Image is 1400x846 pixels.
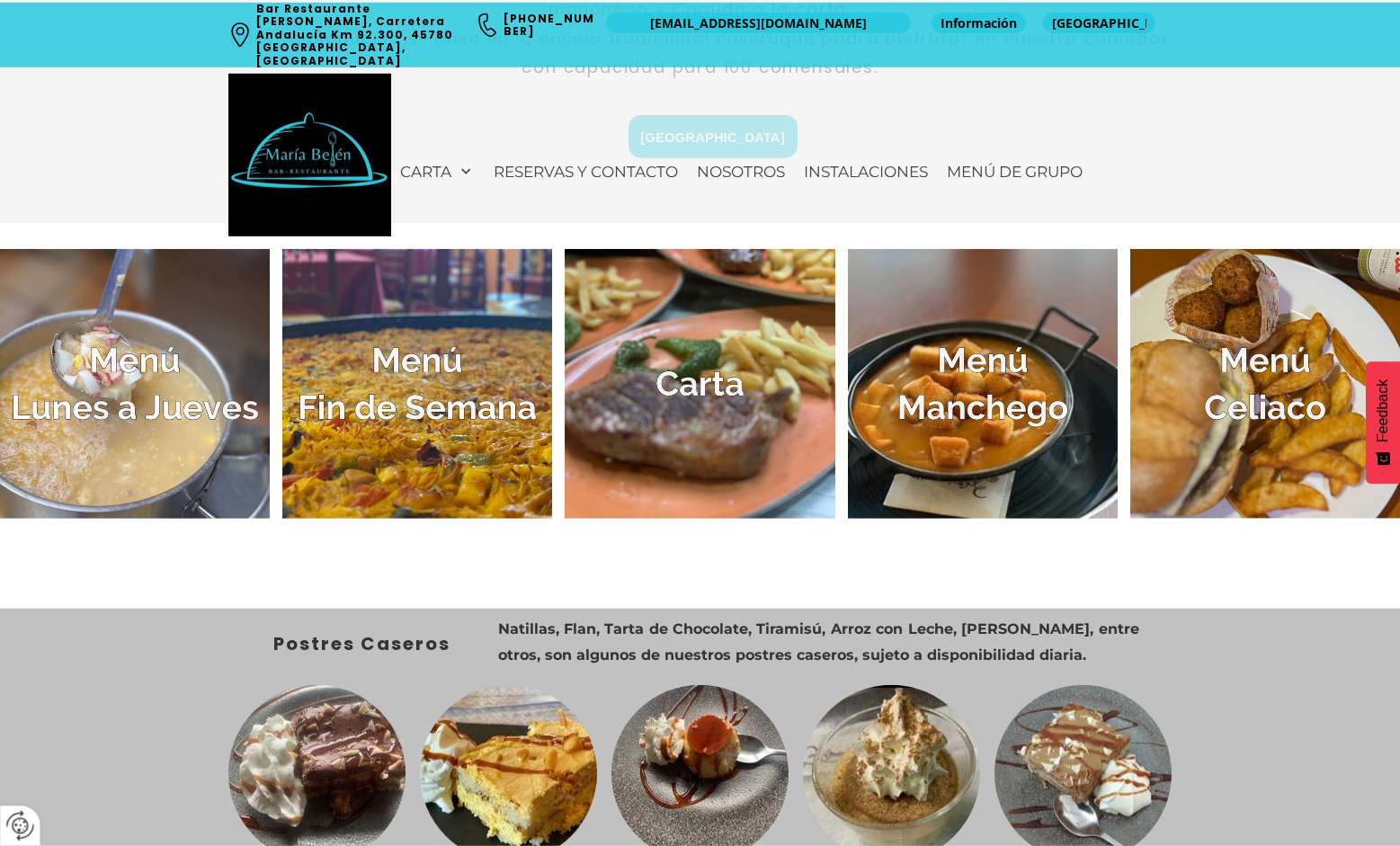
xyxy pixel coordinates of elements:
span: Feedback [1375,379,1391,442]
a: menu manchego [848,249,1118,519]
a: Instalaciones [795,154,937,190]
a: [GEOGRAPHIC_DATA] [1043,13,1155,33]
span: [EMAIL_ADDRESS][DOMAIN_NAME] [650,14,867,32]
span: Reservas y contacto [494,163,678,181]
span: Menú de Grupo [947,163,1083,181]
span: Nosotros [697,163,785,181]
span: Instalaciones [804,163,928,181]
a: Carta [391,154,484,190]
a: Bar Restaurante [PERSON_NAME], Carretera Andalucía Km 92.300, 45780 [GEOGRAPHIC_DATA], [GEOGRAPHI... [256,1,457,68]
a: [PHONE_NUMBER] [504,11,594,39]
a: Menú de Grupo [938,154,1092,190]
span: Carta [400,163,451,181]
span: Información [941,14,1017,32]
img: Bar Restaurante María Belén [228,74,391,236]
a: Nosotros [688,154,794,190]
span: Natillas, Flan, Tarta de Chocolate, Tiramisú, Arroz con Leche, [PERSON_NAME], entre otros, son al... [498,620,1139,663]
a: Información [932,13,1026,33]
span: [GEOGRAPHIC_DATA] [1052,14,1146,32]
button: Feedback - Mostrar encuesta [1366,361,1400,484]
a: Reservas y contacto [485,154,687,190]
a: menu celiaco [1130,249,1400,519]
a: carta restaurante maria belen [565,249,834,519]
span: Postres Caseros [273,631,450,656]
a: menu fin de semana [282,249,552,519]
a: [EMAIL_ADDRESS][DOMAIN_NAME] [606,13,911,33]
